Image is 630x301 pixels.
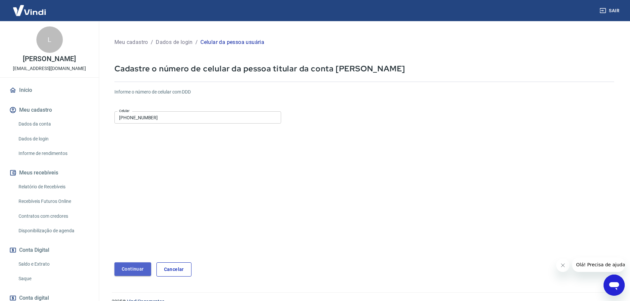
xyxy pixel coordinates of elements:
button: Sair [598,5,622,17]
a: Disponibilização de agenda [16,224,91,238]
h6: Informe o número de celular com DDD [114,89,614,95]
p: Meu cadastro [114,38,148,46]
p: Dados de login [156,38,193,46]
a: Contratos com credores [16,209,91,223]
a: Início [8,83,91,97]
button: Continuar [114,262,151,276]
p: / [195,38,198,46]
button: Meus recebíveis [8,166,91,180]
a: Informe de rendimentos [16,147,91,160]
iframe: Fechar mensagem [556,259,569,272]
p: [EMAIL_ADDRESS][DOMAIN_NAME] [13,65,86,72]
iframe: Botão para abrir a janela de mensagens [604,275,625,296]
a: Relatório de Recebíveis [16,180,91,194]
iframe: Mensagem da empresa [572,257,625,272]
a: Dados de login [16,132,91,146]
a: Cancelar [156,262,191,277]
div: L [36,26,63,53]
a: Recebíveis Futuros Online [16,195,91,208]
p: Cadastre o número de celular da pessoa titular da conta [PERSON_NAME] [114,63,614,74]
img: Vindi [8,0,51,20]
button: Meu cadastro [8,103,91,117]
a: Dados da conta [16,117,91,131]
p: / [151,38,153,46]
p: Celular da pessoa usuária [200,38,264,46]
button: Conta Digital [8,243,91,257]
p: [PERSON_NAME] [23,56,76,62]
a: Saque [16,272,91,285]
label: Celular [119,108,130,113]
a: Saldo e Extrato [16,257,91,271]
span: Olá! Precisa de ajuda? [4,5,56,10]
